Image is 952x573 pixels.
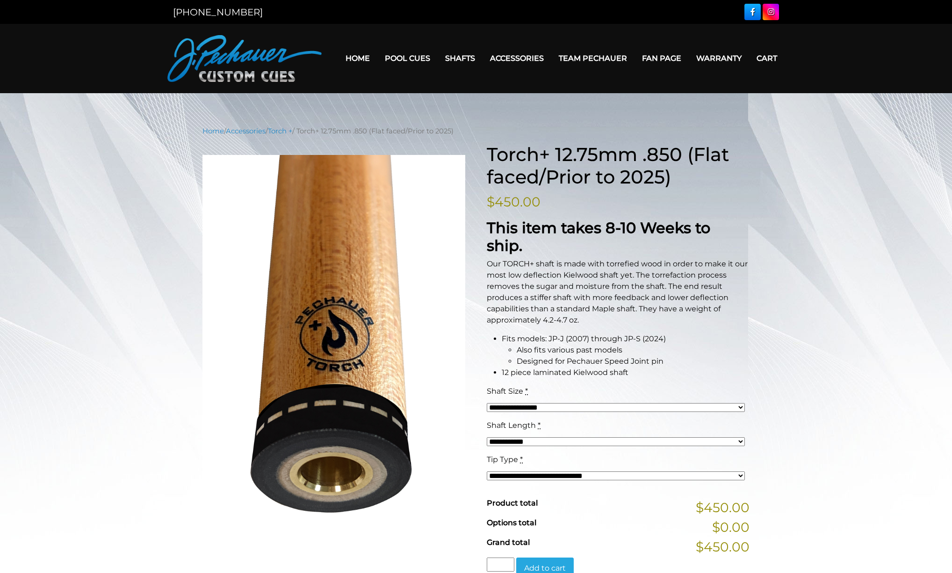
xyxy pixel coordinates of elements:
strong: This item takes 8-10 Weeks to ship. [487,219,710,255]
li: Fits models: JP-J (2007) through JP-S (2024) [502,333,750,367]
a: Pool Cues [377,46,438,70]
span: $ [487,194,495,210]
a: Accessories [226,127,266,135]
li: 12 piece laminated Kielwood shaft [502,367,750,378]
a: [PHONE_NUMBER] [173,7,263,18]
span: $0.00 [712,517,750,537]
li: Designed for Pechauer Speed Joint pin [517,356,750,367]
span: Product total [487,499,538,507]
span: Grand total [487,538,530,547]
p: Our TORCH+ shaft is made with torrefied wood in order to make it our most low deflection Kielwood... [487,258,750,326]
a: Shafts [438,46,483,70]
a: Accessories [483,46,551,70]
span: $450.00 [696,537,750,557]
a: Team Pechauer [551,46,635,70]
a: Home [338,46,377,70]
span: Tip Type [487,455,518,464]
a: Home [202,127,224,135]
abbr: required [520,455,523,464]
bdi: 450.00 [487,194,541,210]
a: Fan Page [635,46,689,70]
h1: Torch+ 12.75mm .850 (Flat faced/Prior to 2025) [487,143,750,188]
span: $450.00 [696,498,750,517]
img: Pechauer Custom Cues [167,35,322,82]
a: Warranty [689,46,749,70]
abbr: required [538,421,541,430]
span: Shaft Length [487,421,536,430]
img: kielwood-torchplus-jpseries-1.png [202,155,465,515]
abbr: required [525,387,528,396]
a: Cart [749,46,785,70]
span: Options total [487,518,536,527]
a: Torch + [268,127,292,135]
input: Product quantity [487,558,514,572]
nav: Breadcrumb [202,126,750,136]
span: Shaft Size [487,387,523,396]
li: Also fits various past models [517,345,750,356]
